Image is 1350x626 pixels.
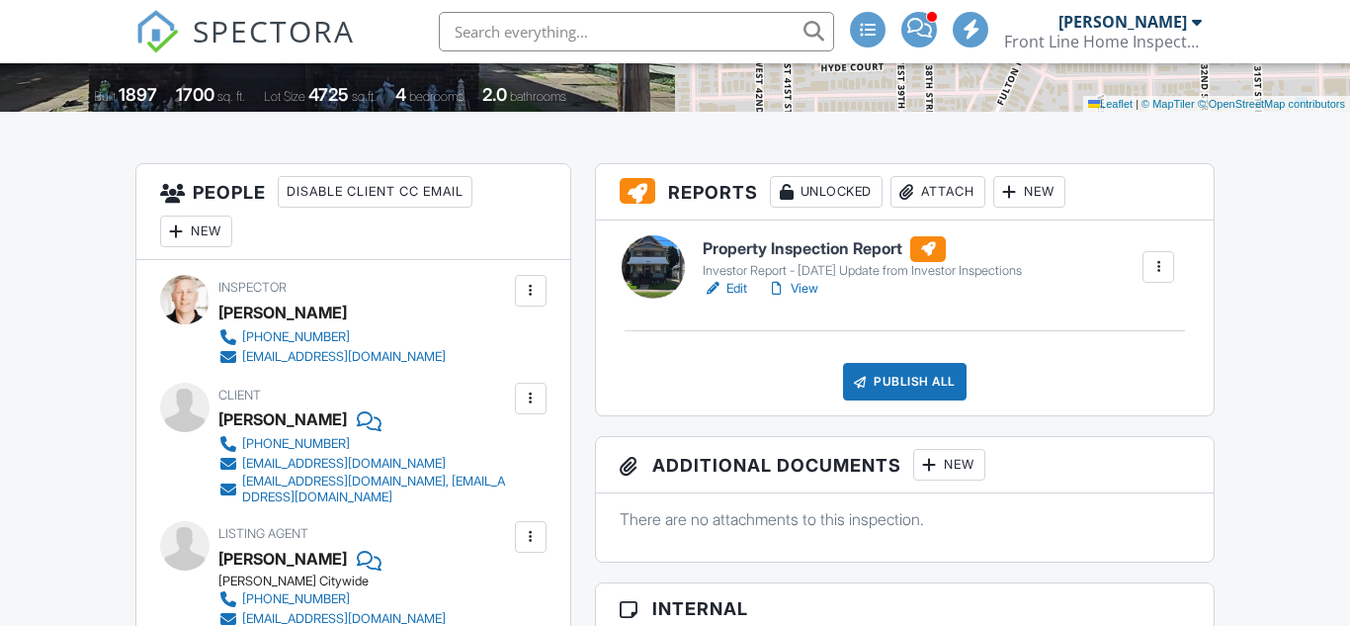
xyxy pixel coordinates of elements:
span: Listing Agent [218,526,308,541]
p: There are no attachments to this inspection. [620,508,1190,530]
span: Built [94,89,116,104]
div: [PERSON_NAME] [218,298,347,327]
a: [PHONE_NUMBER] [218,434,510,454]
span: | [1136,98,1139,110]
div: Disable Client CC Email [278,176,472,208]
div: New [913,449,985,481]
div: [PERSON_NAME] [218,404,347,434]
h3: Reports [596,164,1214,221]
a: [PERSON_NAME] [218,544,347,574]
img: The Best Home Inspection Software - Spectora [135,10,179,53]
h3: Additional Documents [596,437,1214,493]
h3: People [136,164,570,260]
a: Property Inspection Report Investor Report - [DATE] Update from Investor Inspections [703,236,1022,280]
div: 1700 [176,84,214,105]
span: SPECTORA [193,10,355,51]
div: New [160,216,232,247]
div: [PHONE_NUMBER] [242,436,350,452]
div: Publish All [843,363,967,401]
span: sq. ft. [217,89,245,104]
div: Front Line Home Inspectors, LLC [1004,32,1202,51]
div: 2.0 [482,84,507,105]
div: 1897 [119,84,157,105]
a: [EMAIL_ADDRESS][DOMAIN_NAME] [218,454,510,474]
a: View [767,279,818,299]
div: 4 [395,84,406,105]
input: Search everything... [439,12,834,51]
span: Lot Size [264,89,305,104]
a: © MapTiler [1141,98,1195,110]
div: [EMAIL_ADDRESS][DOMAIN_NAME] [242,349,446,365]
div: [PERSON_NAME] [1058,12,1187,32]
a: Edit [703,279,747,299]
div: [PERSON_NAME] Citywide [218,574,462,589]
div: 4725 [308,84,349,105]
div: [EMAIL_ADDRESS][DOMAIN_NAME], [EMAIL_ADDRESS][DOMAIN_NAME] [242,474,510,505]
a: SPECTORA [135,27,355,68]
a: © OpenStreetMap contributors [1198,98,1345,110]
div: New [993,176,1065,208]
div: [PHONE_NUMBER] [242,591,350,607]
div: [EMAIL_ADDRESS][DOMAIN_NAME] [242,456,446,472]
span: Client [218,388,261,402]
span: Inspector [218,280,287,295]
a: [PHONE_NUMBER] [218,589,446,609]
a: [EMAIL_ADDRESS][DOMAIN_NAME] [218,347,446,367]
div: Unlocked [770,176,883,208]
a: Leaflet [1088,98,1133,110]
div: [PHONE_NUMBER] [242,329,350,345]
div: Attach [890,176,985,208]
a: [PHONE_NUMBER] [218,327,446,347]
h6: Property Inspection Report [703,236,1022,262]
a: [EMAIL_ADDRESS][DOMAIN_NAME], [EMAIL_ADDRESS][DOMAIN_NAME] [218,474,510,505]
span: bedrooms [409,89,464,104]
span: sq.ft. [352,89,377,104]
span: bathrooms [510,89,566,104]
div: Investor Report - [DATE] Update from Investor Inspections [703,263,1022,279]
